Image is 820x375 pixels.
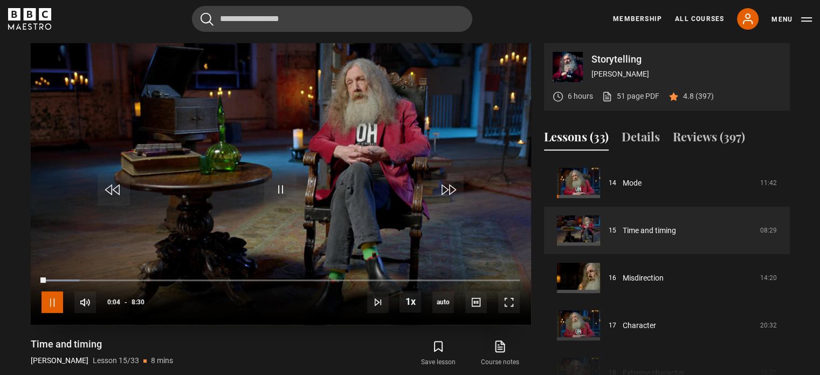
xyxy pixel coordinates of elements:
p: [PERSON_NAME] [591,69,781,80]
p: 6 hours [568,91,593,102]
a: Character [623,320,656,331]
button: Reviews (397) [673,128,745,151]
p: [PERSON_NAME] [31,355,88,366]
button: Toggle navigation [771,14,812,25]
div: Progress Bar [42,279,519,282]
p: Lesson 15/33 [93,355,139,366]
button: Lessons (33) [544,128,609,151]
svg: BBC Maestro [8,8,51,30]
button: Playback Rate [399,291,421,312]
p: 4.8 (397) [683,91,714,102]
video-js: Video Player [31,43,531,325]
button: Pause [42,291,63,313]
button: Captions [465,291,487,313]
h1: Time and timing [31,338,173,351]
a: Time and timing [623,225,676,236]
p: Storytelling [591,54,781,64]
button: Mute [74,291,96,313]
button: Fullscreen [498,291,520,313]
button: Details [622,128,660,151]
a: Membership [613,14,662,24]
span: auto [432,291,454,313]
span: 0:04 [107,292,120,312]
a: Mode [623,178,642,189]
a: Misdirection [623,272,664,284]
button: Next Lesson [367,291,389,313]
p: 8 mins [151,355,173,366]
a: All Courses [675,14,724,24]
button: Save lesson [408,338,469,369]
a: Course notes [469,338,530,369]
button: Submit the search query [201,12,213,26]
div: Current quality: 720p [432,291,454,313]
span: 8:30 [132,292,144,312]
input: Search [192,6,472,32]
a: 51 page PDF [602,91,659,102]
span: - [125,298,127,306]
